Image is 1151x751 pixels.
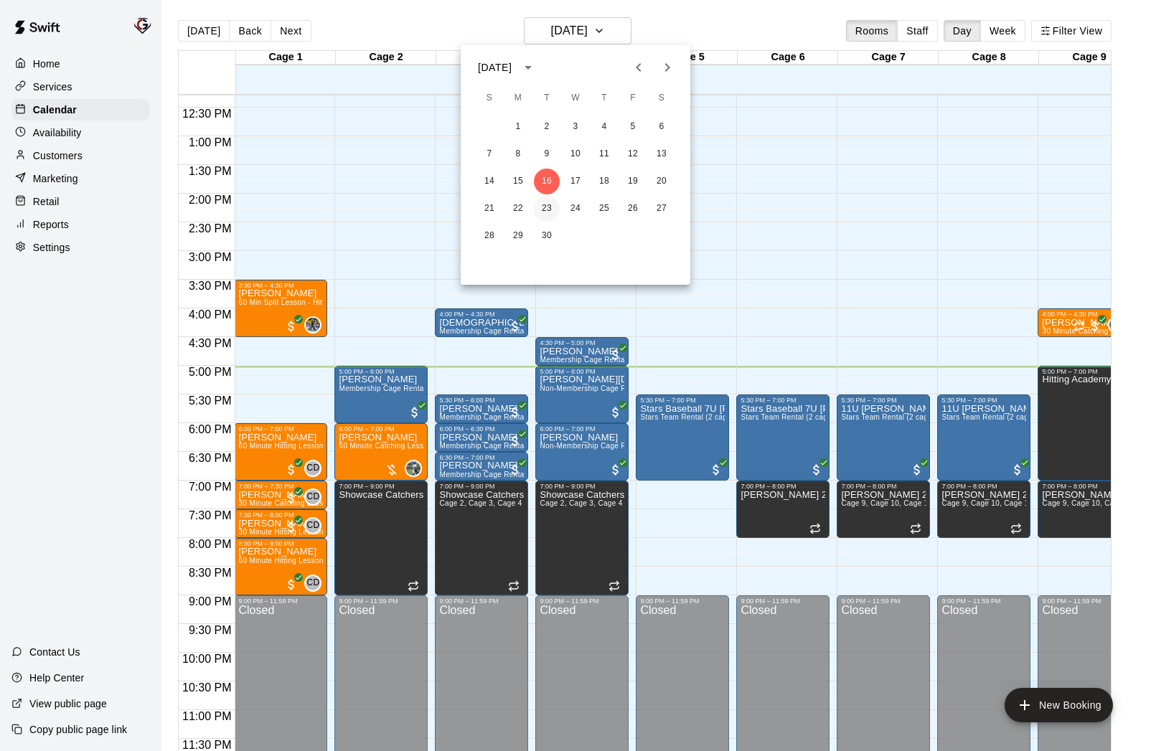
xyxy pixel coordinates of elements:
button: 15 [505,169,531,194]
button: 7 [476,141,502,167]
button: 16 [534,169,560,194]
span: Tuesday [534,84,560,113]
button: 22 [505,196,531,222]
button: 2 [534,114,560,140]
button: 12 [620,141,646,167]
span: Friday [620,84,646,113]
button: 11 [591,141,617,167]
button: 3 [563,114,588,140]
button: 24 [563,196,588,222]
span: Monday [505,84,531,113]
button: 21 [476,196,502,222]
button: 5 [620,114,646,140]
button: 18 [591,169,617,194]
button: 30 [534,223,560,249]
span: Wednesday [563,84,588,113]
button: 1 [505,114,531,140]
button: 23 [534,196,560,222]
button: 17 [563,169,588,194]
span: Saturday [649,84,675,113]
button: 29 [505,223,531,249]
button: 8 [505,141,531,167]
button: 20 [649,169,675,194]
button: 25 [591,196,617,222]
button: 13 [649,141,675,167]
button: 27 [649,196,675,222]
button: 19 [620,169,646,194]
button: 4 [591,114,617,140]
button: 26 [620,196,646,222]
button: 14 [476,169,502,194]
button: Next month [653,53,682,82]
button: 6 [649,114,675,140]
button: calendar view is open, switch to year view [516,55,540,80]
button: 10 [563,141,588,167]
button: Previous month [624,53,653,82]
button: 9 [534,141,560,167]
span: Sunday [476,84,502,113]
div: [DATE] [478,60,512,75]
button: 28 [476,223,502,249]
span: Thursday [591,84,617,113]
